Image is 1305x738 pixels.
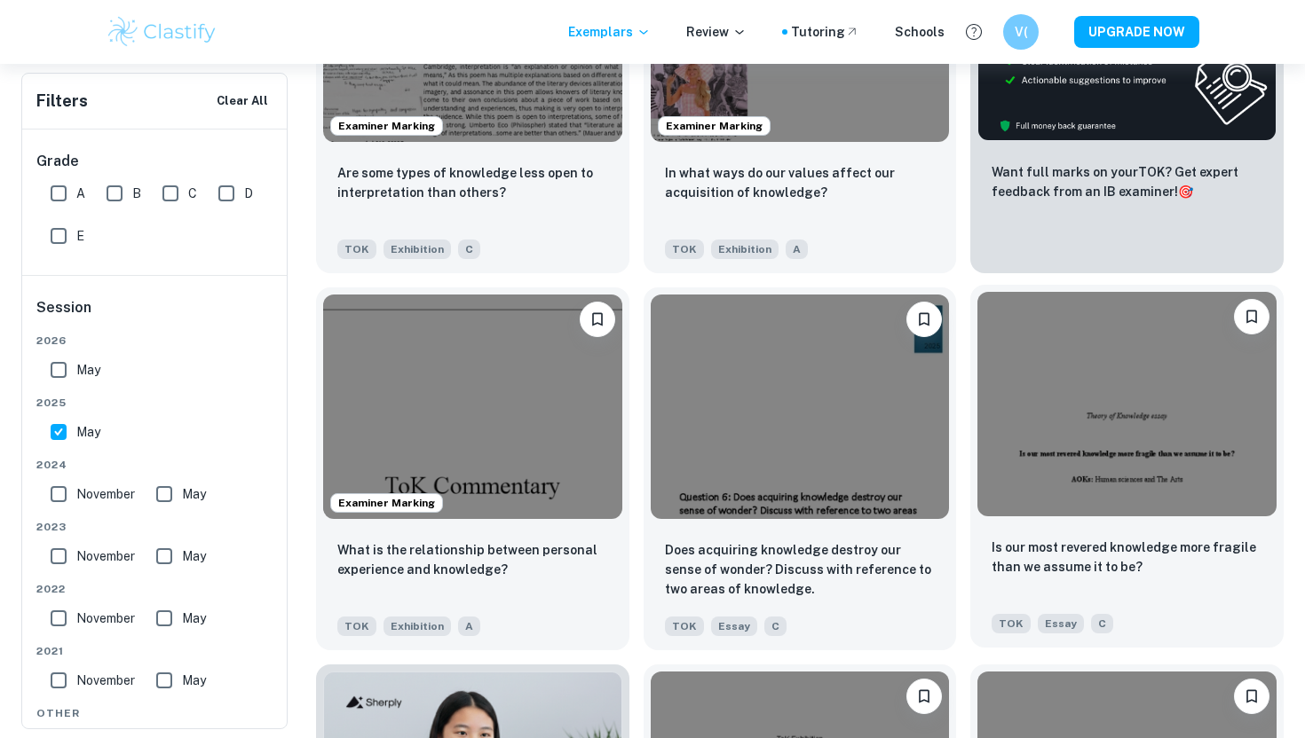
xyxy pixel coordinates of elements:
[1234,679,1269,714] button: Bookmark
[651,294,950,518] img: TOK Essay example thumbnail: Does acquiring knowledge destroy our sen
[384,616,451,636] span: Exhibition
[244,184,253,203] span: D
[36,643,274,659] span: 2021
[337,163,608,202] p: Are some types of knowledge less open to interpretation than others?
[212,88,273,114] button: Clear All
[36,297,274,333] h6: Session
[665,239,704,259] span: TOK
[1178,184,1193,199] span: 🎯
[1091,614,1113,633] span: C
[458,616,480,636] span: A
[182,484,206,504] span: May
[36,333,274,349] span: 2026
[76,546,135,566] span: November
[711,616,757,636] span: Essay
[970,287,1284,649] a: BookmarkIs our most revered knowledge more fragile than we assume it to be?TOKEssayC
[686,22,747,42] p: Review
[665,540,936,599] p: Does acquiring knowledge destroy our sense of wonder? Discuss with reference to two areas of know...
[316,287,629,649] a: Examiner MarkingBookmarkWhat is the relationship between personal experience and knowledge?TOKExh...
[1003,14,1039,50] button: V(
[182,608,206,628] span: May
[786,239,808,259] span: A
[458,239,480,259] span: C
[36,89,88,114] h6: Filters
[182,546,206,566] span: May
[977,292,1277,515] img: TOK Essay example thumbnail: Is our most revered knowledge more fragi
[1011,22,1032,42] h6: V(
[992,538,1262,577] p: Is our most revered knowledge more fragile than we assume it to be?
[665,616,704,636] span: TOK
[992,614,1031,633] span: TOK
[36,457,274,473] span: 2024
[580,302,615,337] button: Bookmark
[132,184,141,203] span: B
[36,519,274,535] span: 2023
[331,495,442,511] span: Examiner Marking
[959,17,989,47] button: Help and Feedback
[36,705,274,721] span: Other
[337,540,608,579] p: What is the relationship between personal experience and knowledge?
[992,162,1262,201] p: Want full marks on your TOK ? Get expert feedback from an IB examiner!
[76,422,100,442] span: May
[1038,614,1084,633] span: Essay
[76,226,84,246] span: E
[791,22,859,42] a: Tutoring
[906,302,942,337] button: Bookmark
[895,22,945,42] a: Schools
[36,395,274,411] span: 2025
[711,239,779,259] span: Exhibition
[182,671,206,690] span: May
[906,679,942,714] button: Bookmark
[1234,299,1269,334] button: Bookmark
[106,14,218,50] img: Clastify logo
[1074,16,1199,48] button: UPGRADE NOW
[76,360,100,380] span: May
[337,616,376,636] span: TOK
[337,239,376,259] span: TOK
[331,118,442,134] span: Examiner Marking
[323,294,622,518] img: TOK Exhibition example thumbnail: What is the relationship between persona
[764,616,787,636] span: C
[36,581,274,597] span: 2022
[76,671,135,690] span: November
[76,484,135,504] span: November
[644,287,957,649] a: BookmarkDoes acquiring knowledge destroy our sense of wonder? Discuss with reference to two areas...
[384,239,451,259] span: Exhibition
[76,184,85,203] span: A
[188,184,197,203] span: C
[36,151,274,172] h6: Grade
[76,608,135,628] span: November
[659,118,770,134] span: Examiner Marking
[665,163,936,202] p: In what ways do our values affect our acquisition of knowledge?‬ ‭
[568,22,651,42] p: Exemplars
